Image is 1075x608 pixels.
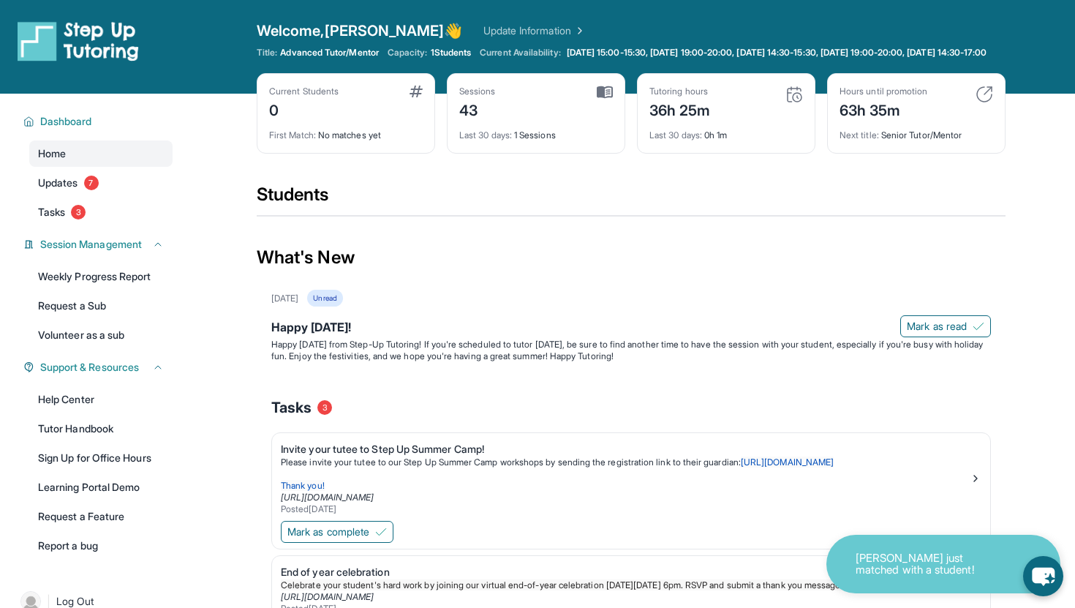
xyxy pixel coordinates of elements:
[785,86,803,103] img: card
[38,205,65,219] span: Tasks
[40,237,142,252] span: Session Management
[29,293,173,319] a: Request a Sub
[840,130,879,140] span: Next title :
[973,320,984,332] img: Mark as read
[272,433,990,518] a: Invite your tutee to Step Up Summer Camp!Please invite your tutee to our Step Up Summer Camp work...
[281,442,970,457] div: Invite your tutee to Step Up Summer Camp!
[84,176,99,190] span: 7
[307,290,342,307] div: Unread
[281,503,970,515] div: Posted [DATE]
[34,360,164,375] button: Support & Resources
[257,20,463,41] span: Welcome, [PERSON_NAME] 👋
[281,480,325,491] span: Thank you!
[29,445,173,471] a: Sign Up for Office Hours
[271,318,991,339] div: Happy [DATE]!
[29,503,173,530] a: Request a Feature
[257,183,1006,215] div: Students
[410,86,423,97] img: card
[257,47,277,59] span: Title:
[840,86,927,97] div: Hours until promotion
[29,140,173,167] a: Home
[840,121,993,141] div: Senior Tutor/Mentor
[840,97,927,121] div: 63h 35m
[280,47,378,59] span: Advanced Tutor/Mentor
[29,386,173,413] a: Help Center
[38,176,78,190] span: Updates
[29,322,173,348] a: Volunteer as a sub
[38,146,66,161] span: Home
[1023,556,1063,596] button: chat-button
[976,86,993,103] img: card
[257,225,1006,290] div: What's New
[649,121,803,141] div: 0h 1m
[34,237,164,252] button: Session Management
[29,199,173,225] a: Tasks3
[459,86,496,97] div: Sessions
[741,457,834,468] a: [URL][DOMAIN_NAME]
[271,293,298,304] div: [DATE]
[571,23,586,38] img: Chevron Right
[317,400,332,415] span: 3
[431,47,472,59] span: 1 Students
[856,552,1002,577] p: [PERSON_NAME] just matched with a student!
[375,526,387,538] img: Mark as complete
[29,263,173,290] a: Weekly Progress Report
[18,20,139,61] img: logo
[564,47,990,59] a: [DATE] 15:00-15:30, [DATE] 19:00-20:00, [DATE] 14:30-15:30, [DATE] 19:00-20:00, [DATE] 14:30-17:00
[281,591,374,602] a: [URL][DOMAIN_NAME]
[40,360,139,375] span: Support & Resources
[29,533,173,559] a: Report a bug
[459,121,613,141] div: 1 Sessions
[269,86,339,97] div: Current Students
[29,170,173,196] a: Updates7
[271,339,991,362] p: Happy [DATE] from Step-Up Tutoring! If you're scheduled to tutor [DATE], be sure to find another ...
[649,86,711,97] div: Tutoring hours
[388,47,428,59] span: Capacity:
[480,47,560,59] span: Current Availability:
[287,525,369,539] span: Mark as complete
[29,474,173,500] a: Learning Portal Demo
[459,130,512,140] span: Last 30 days :
[281,565,970,579] div: End of year celebration
[281,521,393,543] button: Mark as complete
[40,114,92,129] span: Dashboard
[567,47,987,59] span: [DATE] 15:00-15:30, [DATE] 19:00-20:00, [DATE] 14:30-15:30, [DATE] 19:00-20:00, [DATE] 14:30-17:00
[483,23,586,38] a: Update Information
[281,457,970,468] p: Please invite your tutee to our Step Up Summer Camp workshops by sending the registration link to...
[649,97,711,121] div: 36h 25m
[29,416,173,442] a: Tutor Handbook
[459,97,496,121] div: 43
[900,315,991,337] button: Mark as read
[269,121,423,141] div: No matches yet
[281,492,374,503] a: [URL][DOMAIN_NAME]
[71,205,86,219] span: 3
[271,397,312,418] span: Tasks
[281,579,840,590] span: Celebrate your student's hard work by joining our virtual end-of-year celebration [DATE][DATE] 6p...
[269,130,316,140] span: First Match :
[269,97,339,121] div: 0
[649,130,702,140] span: Last 30 days :
[597,86,613,99] img: card
[281,579,970,591] p: !
[34,114,164,129] button: Dashboard
[907,319,967,334] span: Mark as read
